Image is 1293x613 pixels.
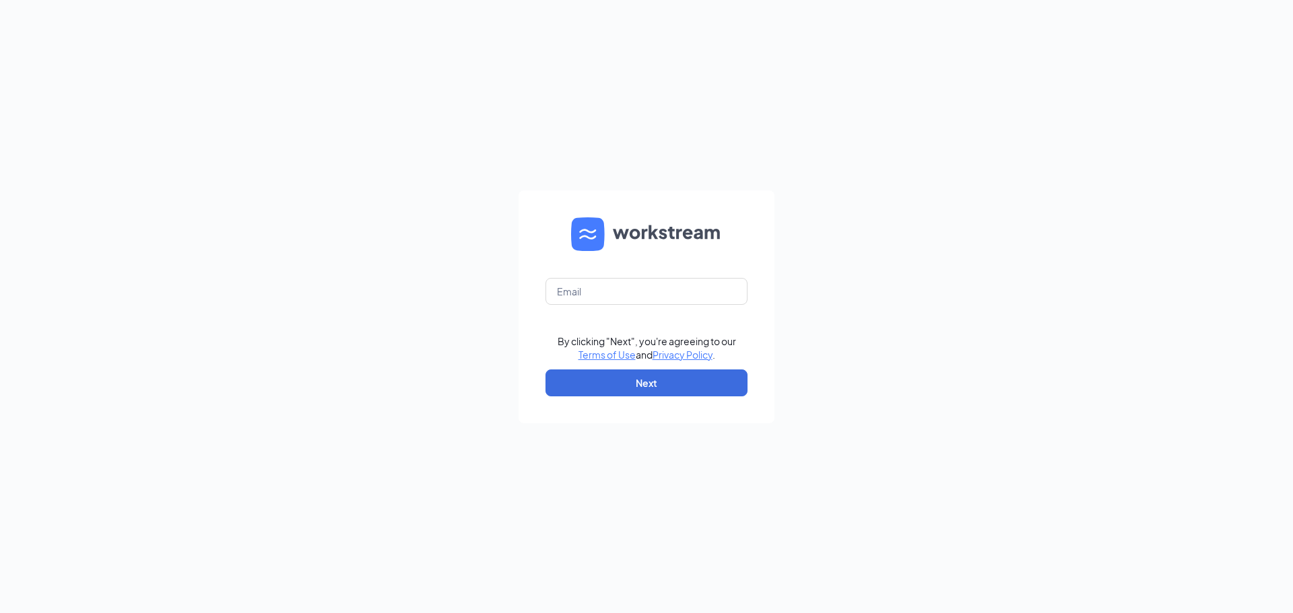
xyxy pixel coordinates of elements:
a: Privacy Policy [653,349,712,361]
input: Email [545,278,748,305]
a: Terms of Use [578,349,636,361]
img: WS logo and Workstream text [571,217,722,251]
div: By clicking "Next", you're agreeing to our and . [558,334,736,361]
button: Next [545,369,748,396]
